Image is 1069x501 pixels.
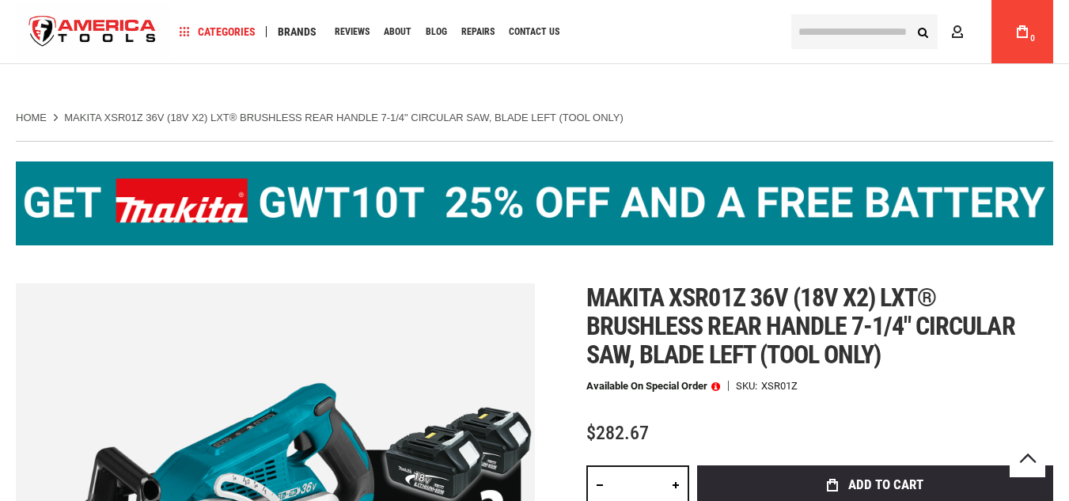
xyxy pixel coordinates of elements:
span: Add to Cart [848,478,923,492]
strong: SKU [736,381,761,391]
span: Reviews [335,27,370,36]
span: Makita xsr01z 36v (18v x2) lxt® brushless rear handle 7-1/4" circular saw, blade left (tool only) [586,283,1014,370]
a: Home [16,111,47,125]
span: 0 [1030,34,1035,43]
span: Blog [426,27,447,36]
div: XSR01Z [761,381,798,391]
span: Brands [278,26,317,37]
a: Categories [172,21,263,43]
a: About [377,21,419,43]
span: About [384,27,411,36]
a: store logo [16,2,169,62]
a: Brands [271,21,324,43]
img: BOGO: Buy the Makita® XGT IMpact Wrench (GWT10T), get the BL4040 4ah Battery FREE! [16,161,1053,245]
span: Repairs [461,27,495,36]
a: Repairs [454,21,502,43]
span: Categories [180,26,256,37]
span: $282.67 [586,422,649,444]
a: Contact Us [502,21,567,43]
img: America Tools [16,2,169,62]
button: Search [908,17,938,47]
a: Blog [419,21,454,43]
strong: MAKITA XSR01Z 36V (18V X2) LXT® BRUSHLESS REAR HANDLE 7-1/4" CIRCULAR SAW, BLADE LEFT (TOOL ONLY) [64,112,624,123]
span: Contact Us [509,27,559,36]
a: Reviews [328,21,377,43]
p: Available on Special Order [586,381,720,392]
